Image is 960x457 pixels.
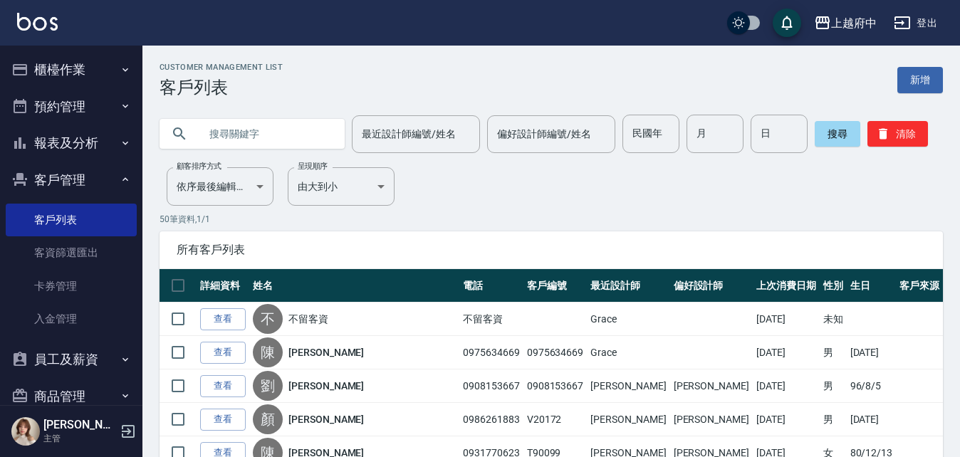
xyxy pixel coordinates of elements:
[253,337,283,367] div: 陳
[200,375,246,397] a: 查看
[177,243,926,257] span: 所有客戶列表
[820,369,847,403] td: 男
[753,336,820,369] td: [DATE]
[670,403,753,436] td: [PERSON_NAME]
[6,270,137,303] a: 卡券管理
[253,371,283,401] div: 劉
[177,161,221,172] label: 顧客排序方式
[6,378,137,415] button: 商品管理
[847,369,897,403] td: 96/8/5
[459,269,523,303] th: 電話
[160,63,283,72] h2: Customer Management List
[753,369,820,403] td: [DATE]
[459,369,523,403] td: 0908153667
[288,312,328,326] a: 不留客資
[820,269,847,303] th: 性別
[820,303,847,336] td: 未知
[587,336,669,369] td: Grace
[17,13,58,31] img: Logo
[6,341,137,378] button: 員工及薪資
[670,369,753,403] td: [PERSON_NAME]
[523,269,588,303] th: 客戶編號
[670,269,753,303] th: 偏好設計師
[753,403,820,436] td: [DATE]
[753,269,820,303] th: 上次消費日期
[820,336,847,369] td: 男
[6,303,137,335] a: 入金管理
[815,121,860,147] button: 搜尋
[587,369,669,403] td: [PERSON_NAME]
[847,336,897,369] td: [DATE]
[6,125,137,162] button: 報表及分析
[587,269,669,303] th: 最近設計師
[167,167,273,206] div: 依序最後編輯時間
[160,78,283,98] h3: 客戶列表
[249,269,459,303] th: 姓名
[253,304,283,334] div: 不
[160,213,943,226] p: 50 筆資料, 1 / 1
[897,67,943,93] a: 新增
[831,14,877,32] div: 上越府中
[587,303,669,336] td: Grace
[888,10,943,36] button: 登出
[199,115,333,153] input: 搜尋關鍵字
[288,167,395,206] div: 由大到小
[808,9,882,38] button: 上越府中
[820,403,847,436] td: 男
[523,336,588,369] td: 0975634669
[200,342,246,364] a: 查看
[200,308,246,330] a: 查看
[6,51,137,88] button: 櫃檯作業
[288,379,364,393] a: [PERSON_NAME]
[43,418,116,432] h5: [PERSON_NAME]
[288,345,364,359] a: [PERSON_NAME]
[847,269,897,303] th: 生日
[288,412,364,426] a: [PERSON_NAME]
[773,9,801,37] button: save
[253,404,283,434] div: 顏
[6,204,137,236] a: 客戶列表
[523,369,588,403] td: 0908153667
[459,403,523,436] td: 0986261883
[298,161,328,172] label: 呈現順序
[587,403,669,436] td: [PERSON_NAME]
[6,162,137,199] button: 客戶管理
[459,303,523,336] td: 不留客資
[197,269,249,303] th: 詳細資料
[459,336,523,369] td: 0975634669
[847,403,897,436] td: [DATE]
[43,432,116,445] p: 主管
[896,269,943,303] th: 客戶來源
[523,403,588,436] td: V20172
[867,121,928,147] button: 清除
[6,88,137,125] button: 預約管理
[753,303,820,336] td: [DATE]
[6,236,137,269] a: 客資篩選匯出
[11,417,40,446] img: Person
[200,409,246,431] a: 查看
